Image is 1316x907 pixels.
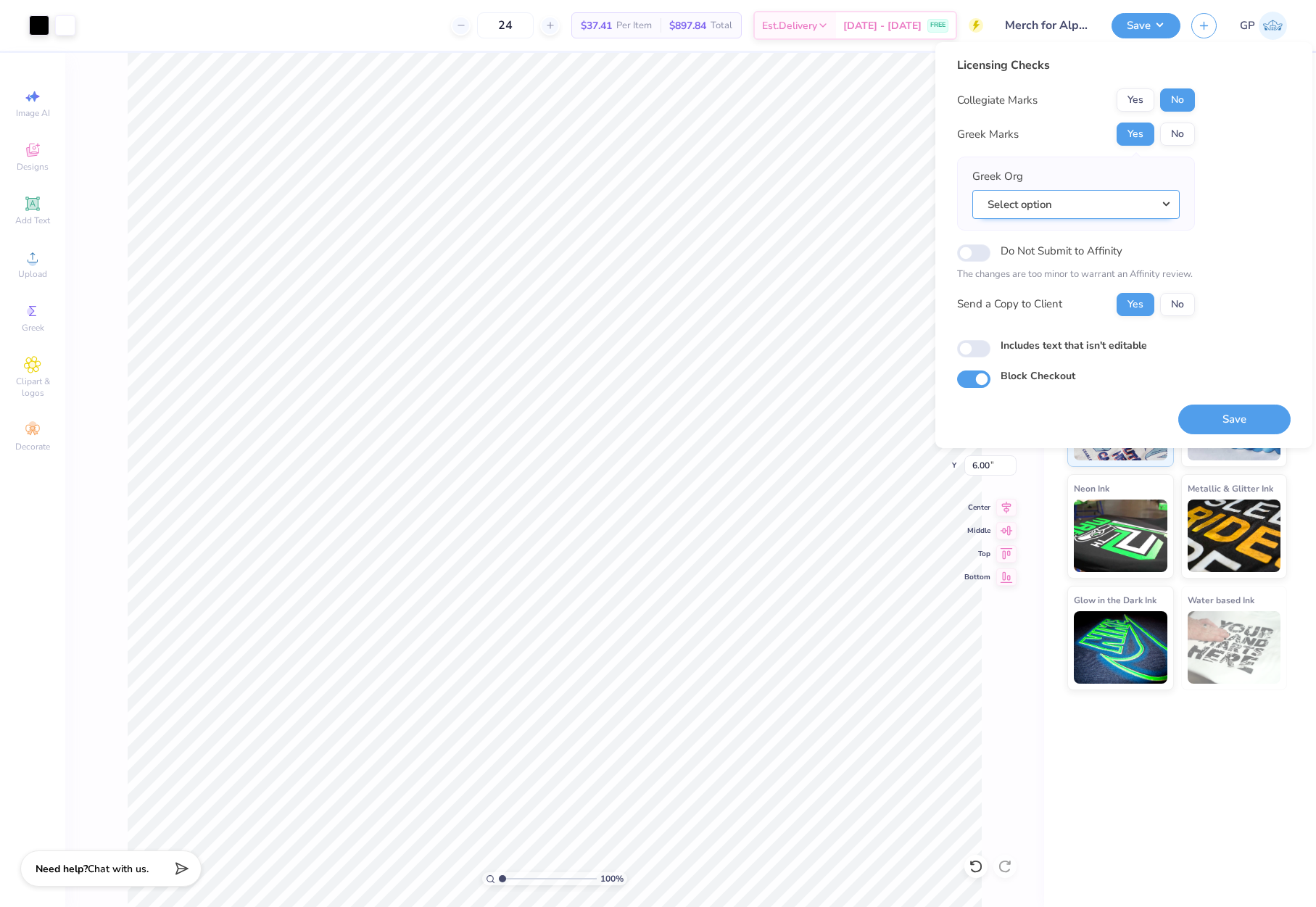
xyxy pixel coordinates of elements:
[1001,241,1122,260] label: Do Not Submit to Affinity
[1074,481,1109,496] span: Neon Ink
[16,107,50,119] span: Image AI
[15,215,50,226] span: Add Text
[15,441,50,452] span: Decorate
[930,20,945,30] span: FREE
[1112,13,1180,38] button: Save
[22,322,44,334] span: Greek
[1117,293,1154,316] button: Yes
[964,549,990,559] span: Top
[972,190,1180,220] button: Select option
[957,126,1019,143] div: Greek Marks
[88,862,149,876] span: Chat with us.
[581,18,612,33] span: $37.41
[1188,500,1281,572] img: Metallic & Glitter Ink
[1240,12,1287,40] a: GP
[964,526,990,536] span: Middle
[1117,88,1154,112] button: Yes
[957,296,1062,312] div: Send a Copy to Client
[972,168,1023,185] label: Greek Org
[1259,12,1287,40] img: Germaine Penalosa
[964,502,990,513] span: Center
[1160,123,1195,146] button: No
[17,161,49,173] span: Designs
[762,18,817,33] span: Est. Delivery
[711,18,732,33] span: Total
[957,268,1195,282] p: The changes are too minor to warrant an Affinity review.
[957,57,1195,74] div: Licensing Checks
[1074,500,1167,572] img: Neon Ink
[1188,611,1281,684] img: Water based Ink
[1178,405,1291,434] button: Save
[36,862,88,876] strong: Need help?
[1074,611,1167,684] img: Glow in the Dark Ink
[1240,17,1255,34] span: GP
[18,268,47,280] span: Upload
[600,872,624,885] span: 100 %
[1001,338,1147,353] label: Includes text that isn't editable
[1188,481,1273,496] span: Metallic & Glitter Ink
[964,572,990,582] span: Bottom
[7,376,58,399] span: Clipart & logos
[616,18,652,33] span: Per Item
[669,18,706,33] span: $897.84
[1188,592,1254,608] span: Water based Ink
[477,12,534,38] input: – –
[1074,592,1156,608] span: Glow in the Dark Ink
[1160,293,1195,316] button: No
[1160,88,1195,112] button: No
[1117,123,1154,146] button: Yes
[957,92,1038,109] div: Collegiate Marks
[994,11,1101,40] input: Untitled Design
[1001,368,1075,384] label: Block Checkout
[843,18,922,33] span: [DATE] - [DATE]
